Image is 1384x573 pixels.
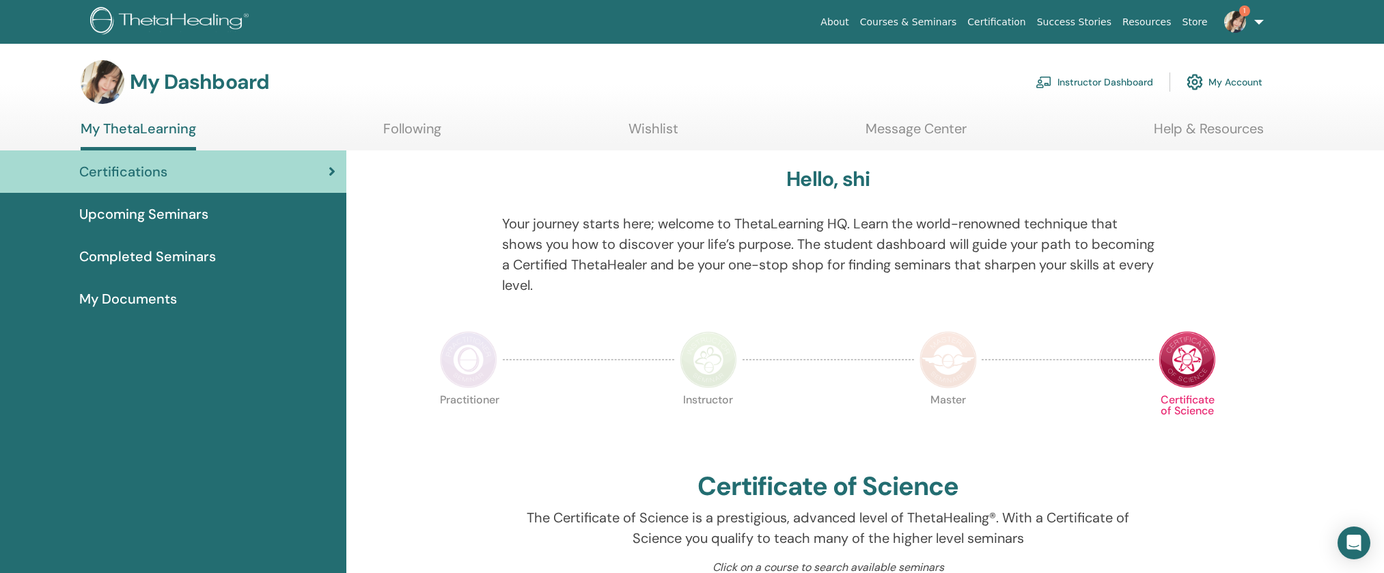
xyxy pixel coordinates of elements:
[440,331,497,388] img: Practitioner
[1159,395,1216,452] p: Certificate of Science
[786,167,870,191] h3: Hello, shi
[1154,120,1264,147] a: Help & Resources
[502,213,1154,295] p: Your journey starts here; welcome to ThetaLearning HQ. Learn the world-renowned technique that sh...
[90,7,253,38] img: logo.png
[962,10,1031,35] a: Certification
[1117,10,1177,35] a: Resources
[1177,10,1213,35] a: Store
[628,120,678,147] a: Wishlist
[1032,10,1117,35] a: Success Stories
[697,471,958,503] h2: Certificate of Science
[680,395,737,452] p: Instructor
[680,331,737,388] img: Instructor
[919,395,977,452] p: Master
[1036,67,1153,97] a: Instructor Dashboard
[1187,70,1203,94] img: cog.svg
[1224,11,1246,33] img: default.jpg
[383,120,441,147] a: Following
[79,204,208,224] span: Upcoming Seminars
[440,395,497,452] p: Practitioner
[866,120,967,147] a: Message Center
[130,70,269,94] h3: My Dashboard
[81,60,124,104] img: default.jpg
[81,120,196,150] a: My ThetaLearning
[1338,527,1370,559] div: Open Intercom Messenger
[79,289,177,309] span: My Documents
[1036,76,1052,88] img: chalkboard-teacher.svg
[1159,331,1216,388] img: Certificate of Science
[1239,5,1250,16] span: 1
[919,331,977,388] img: Master
[79,161,167,182] span: Certifications
[1187,67,1262,97] a: My Account
[502,507,1154,548] p: The Certificate of Science is a prestigious, advanced level of ThetaHealing®. With a Certificate ...
[79,246,216,267] span: Completed Seminars
[855,10,963,35] a: Courses & Seminars
[815,10,854,35] a: About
